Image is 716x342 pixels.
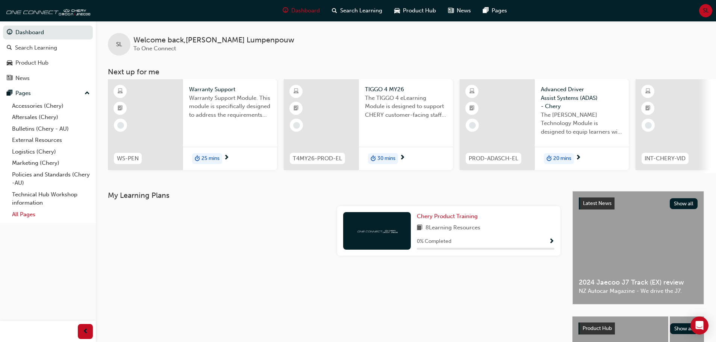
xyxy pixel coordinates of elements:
[15,89,31,98] div: Pages
[7,60,12,66] span: car-icon
[541,111,623,136] span: The [PERSON_NAME] Technology Module is designed to equip learners with essential knowledge about ...
[703,6,709,15] span: SL
[224,155,229,161] span: next-icon
[96,68,716,76] h3: Next up for me
[332,6,337,15] span: search-icon
[477,3,513,18] a: pages-iconPages
[85,89,90,98] span: up-icon
[417,212,481,221] a: Chery Product Training
[583,325,612,331] span: Product Hub
[189,94,271,119] span: Warranty Support Module. This module is specifically designed to address the requirements and pro...
[356,227,398,234] img: oneconnect
[457,6,471,15] span: News
[7,90,12,97] span: pages-icon
[579,278,698,287] span: 2024 Jaecoo J7 Track (EX) review
[9,189,93,209] a: Technical Hub Workshop information
[9,146,93,158] a: Logistics (Chery)
[483,6,489,15] span: pages-icon
[492,6,507,15] span: Pages
[201,154,219,163] span: 25 mins
[117,122,124,129] span: learningRecordVerb_NONE-icon
[403,6,436,15] span: Product Hub
[277,3,326,18] a: guage-iconDashboard
[293,154,342,163] span: T4MY26-PROD-EL
[9,169,93,189] a: Policies and Standards (Chery -AU)
[3,86,93,100] button: Pages
[133,45,176,52] span: To One Connect
[469,122,476,129] span: learningRecordVerb_NONE-icon
[117,154,139,163] span: WS-PEN
[9,209,93,220] a: All Pages
[9,111,93,123] a: Aftersales (Chery)
[83,327,88,336] span: prev-icon
[417,223,422,233] span: book-icon
[108,191,560,200] h3: My Learning Plans
[284,79,453,170] a: T4MY26-PROD-ELTIGGO 4 MY26The TIGGO 4 eLearning Module is designed to support CHERY customer-faci...
[283,6,288,15] span: guage-icon
[579,287,698,295] span: NZ Autocar Magazine - We drive the J7.
[417,237,451,246] span: 0 % Completed
[417,213,478,220] span: Chery Product Training
[448,6,454,15] span: news-icon
[575,155,581,161] span: next-icon
[549,238,554,245] span: Show Progress
[294,87,299,96] span: learningResourceType_ELEARNING-icon
[469,104,475,113] span: booktick-icon
[645,122,652,129] span: learningRecordVerb_NONE-icon
[9,134,93,146] a: External Resources
[189,85,271,94] span: Warranty Support
[3,41,93,55] a: Search Learning
[133,36,294,45] span: Welcome back , [PERSON_NAME] Lumpenpouw
[7,29,12,36] span: guage-icon
[3,56,93,70] a: Product Hub
[9,157,93,169] a: Marketing (Chery)
[469,87,475,96] span: learningResourceType_ELEARNING-icon
[549,237,554,246] button: Show Progress
[645,87,651,96] span: learningResourceType_ELEARNING-icon
[553,154,571,163] span: 20 mins
[583,200,612,206] span: Latest News
[4,3,90,18] img: oneconnect
[400,155,405,161] span: next-icon
[670,323,698,334] button: Show all
[3,26,93,39] a: Dashboard
[294,104,299,113] span: booktick-icon
[394,6,400,15] span: car-icon
[116,40,122,49] span: SL
[195,154,200,164] span: duration-icon
[579,197,698,209] a: Latest NewsShow all
[3,71,93,85] a: News
[340,6,382,15] span: Search Learning
[469,154,518,163] span: PROD-ADASCH-EL
[326,3,388,18] a: search-iconSearch Learning
[7,75,12,82] span: news-icon
[9,123,93,135] a: Bulletins (Chery - AU)
[460,79,629,170] a: PROD-ADASCH-ELAdvanced Driver Assist Systems (ADAS) - CheryThe [PERSON_NAME] Technology Module is...
[541,85,623,111] span: Advanced Driver Assist Systems (ADAS) - Chery
[388,3,442,18] a: car-iconProduct Hub
[578,322,698,334] a: Product HubShow all
[291,6,320,15] span: Dashboard
[690,316,708,334] div: Open Intercom Messenger
[645,104,651,113] span: booktick-icon
[371,154,376,164] span: duration-icon
[377,154,395,163] span: 30 mins
[645,154,686,163] span: INT-CHERY-VID
[425,223,480,233] span: 8 Learning Resources
[9,100,93,112] a: Accessories (Chery)
[546,154,552,164] span: duration-icon
[699,4,712,17] button: SL
[572,191,704,304] a: Latest NewsShow all2024 Jaecoo J7 Track (EX) reviewNZ Autocar Magazine - We drive the J7.
[108,79,277,170] a: WS-PENWarranty SupportWarranty Support Module. This module is specifically designed to address th...
[7,45,12,51] span: search-icon
[15,59,48,67] div: Product Hub
[118,104,123,113] span: booktick-icon
[293,122,300,129] span: learningRecordVerb_NONE-icon
[15,74,30,83] div: News
[442,3,477,18] a: news-iconNews
[118,87,123,96] span: learningResourceType_ELEARNING-icon
[365,85,447,94] span: TIGGO 4 MY26
[365,94,447,119] span: The TIGGO 4 eLearning Module is designed to support CHERY customer-facing staff with the product ...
